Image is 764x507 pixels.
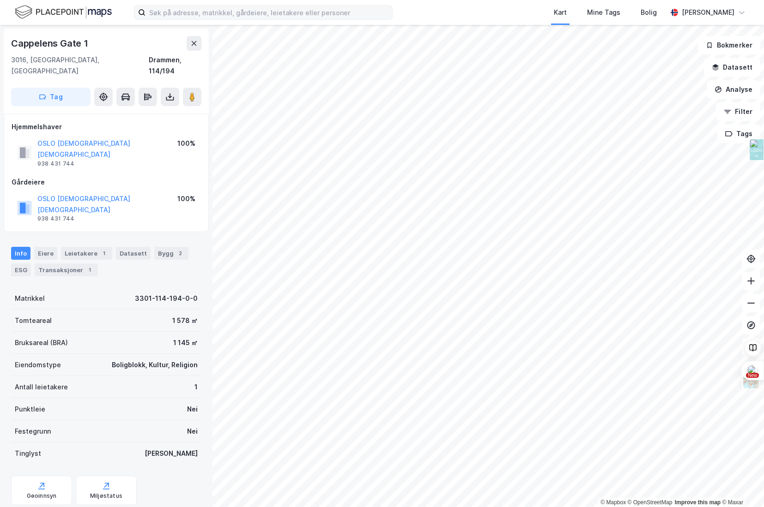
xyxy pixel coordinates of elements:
div: 1 [85,265,94,274]
div: 2 [176,249,185,258]
div: Mine Tags [587,7,620,18]
button: Datasett [704,58,760,77]
div: 1 [99,249,109,258]
div: ESG [11,263,31,276]
div: 1 578 ㎡ [172,315,198,326]
div: Boligblokk, Kultur, Religion [112,359,198,370]
a: Mapbox [600,499,626,506]
div: Bolig [641,7,657,18]
div: [PERSON_NAME] [682,7,734,18]
iframe: Chat Widget [718,463,764,507]
div: Kontrollprogram for chat [718,463,764,507]
div: Tinglyst [15,448,41,459]
a: OpenStreetMap [628,499,673,506]
button: Analyse [707,80,760,99]
input: Søk på adresse, matrikkel, gårdeiere, leietakere eller personer [146,6,392,19]
div: Matrikkel [15,293,45,304]
div: 100% [177,193,195,204]
div: 3301-114-194-0-0 [135,293,198,304]
div: Hjemmelshaver [12,121,201,132]
div: Cappelens Gate 1 [11,36,90,51]
div: Punktleie [15,404,45,415]
div: Kart [554,7,567,18]
div: [PERSON_NAME] [145,448,198,459]
div: Antall leietakere [15,382,68,393]
div: Leietakere [61,247,112,260]
div: Eiendomstype [15,359,61,370]
div: Drammen, 114/194 [149,54,201,77]
div: Bygg [154,247,188,260]
div: 3016, [GEOGRAPHIC_DATA], [GEOGRAPHIC_DATA] [11,54,149,77]
div: Nei [187,404,198,415]
div: Bruksareal (BRA) [15,337,68,348]
div: 938 431 744 [37,160,74,167]
div: Miljøstatus [90,492,122,500]
div: Datasett [116,247,151,260]
button: Tag [11,88,91,106]
button: Filter [716,102,760,121]
img: logo.f888ab2527a4732fd821a326f86c7f29.svg [15,4,112,20]
div: 938 431 744 [37,215,74,222]
div: Gårdeiere [12,177,201,188]
div: Info [11,247,30,260]
div: 100% [177,138,195,149]
button: Bokmerker [698,36,760,54]
div: 1 145 ㎡ [173,337,198,348]
a: Improve this map [675,499,721,506]
button: Tags [717,125,760,143]
div: Nei [187,426,198,437]
div: Eiere [34,247,57,260]
div: Festegrunn [15,426,51,437]
div: 1 [194,382,198,393]
div: Geoinnsyn [27,492,57,500]
div: Transaksjoner [35,263,98,276]
div: Tomteareal [15,315,52,326]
